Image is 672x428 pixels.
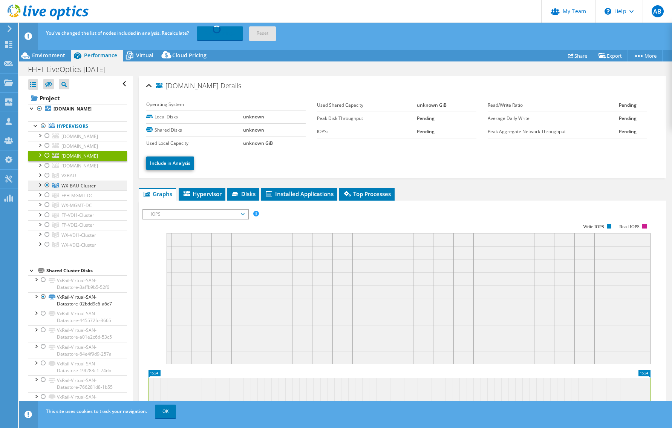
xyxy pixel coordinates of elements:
[28,275,127,292] a: VxRail-Virtual-SAN-Datastore-3affb9b5-52f6
[28,161,127,171] a: [DOMAIN_NAME]
[488,101,619,109] label: Read/Write Ratio
[243,140,273,146] b: unknown GiB
[146,113,243,121] label: Local Disks
[28,190,127,200] a: FPH-MGMT-DC
[182,190,222,198] span: Hypervisor
[652,5,664,17] span: AB
[28,325,127,342] a: VxRail-Virtual-SAN-Datastore-a01e2c6d-53c5
[28,375,127,392] a: VxRail-Virtual-SAN-Datastore-766281d8-1b55
[265,190,334,198] span: Installed Applications
[61,163,98,169] span: [DOMAIN_NAME]
[24,65,117,74] h1: FHFT LiveOptics [DATE]
[46,266,127,275] div: Shared Cluster Disks
[28,200,127,210] a: WX-MGMT-DC
[562,50,593,61] a: Share
[619,115,637,121] b: Pending
[417,128,435,135] b: Pending
[61,133,98,140] span: [DOMAIN_NAME]
[146,140,243,147] label: Used Local Capacity
[84,52,117,59] span: Performance
[172,52,207,59] span: Cloud Pricing
[619,128,637,135] b: Pending
[28,359,127,375] a: VxRail-Virtual-SAN-Datastore-19f283c1-74db
[61,192,93,199] span: FPH-MGMT-DC
[593,50,628,61] a: Export
[417,102,447,108] b: unknown GiB
[28,181,127,190] a: WX-BAU-Cluster
[28,292,127,309] a: VxRail-Virtual-SAN-Datastore-02bdd9c6-a6c7
[243,127,264,133] b: unknown
[142,190,172,198] span: Graphs
[28,151,127,161] a: [DOMAIN_NAME]
[28,309,127,325] a: VxRail-Virtual-SAN-Datastore-445572fc-3665
[61,232,96,238] span: WX-VDI1-Cluster
[136,52,153,59] span: Virtual
[146,101,243,108] label: Operating System
[28,141,127,151] a: [DOMAIN_NAME]
[317,101,417,109] label: Used Shared Capacity
[61,222,94,228] span: FP-VDI2-Cluster
[61,183,96,189] span: WX-BAU-Cluster
[28,171,127,181] a: VXBAU
[156,82,219,90] span: [DOMAIN_NAME]
[28,121,127,131] a: Hypervisors
[28,131,127,141] a: [DOMAIN_NAME]
[61,172,76,179] span: VXBAU
[343,190,391,198] span: Top Processes
[61,143,98,149] span: [DOMAIN_NAME]
[628,50,663,61] a: More
[146,126,243,134] label: Shared Disks
[61,242,96,248] span: WX-VDI2-Cluster
[317,128,417,135] label: IOPS:
[28,220,127,230] a: FP-VDI2-Cluster
[28,240,127,250] a: WX-VDI2-Cluster
[28,210,127,220] a: FP-VDI1-Cluster
[28,230,127,240] a: WX-VDI1-Cluster
[417,115,435,121] b: Pending
[61,153,98,159] span: [DOMAIN_NAME]
[583,224,604,229] text: Write IOPS
[46,408,147,414] span: This site uses cookies to track your navigation.
[61,212,94,218] span: FP-VDI1-Cluster
[220,81,241,90] span: Details
[197,26,243,40] a: Recalculating...
[243,114,264,120] b: unknown
[231,190,256,198] span: Disks
[620,224,640,229] text: Read IOPS
[28,104,127,114] a: [DOMAIN_NAME]
[28,92,127,104] a: Project
[32,52,65,59] span: Environment
[605,8,611,15] svg: \n
[488,128,619,135] label: Peak Aggregate Network Throughput
[147,210,244,219] span: IOPS
[46,30,189,36] span: You've changed the list of nodes included in analysis. Recalculate?
[61,202,92,209] span: WX-MGMT-DC
[155,405,176,418] a: OK
[54,106,92,112] b: [DOMAIN_NAME]
[317,115,417,122] label: Peak Disk Throughput
[488,115,619,122] label: Average Daily Write
[619,102,637,108] b: Pending
[146,156,194,170] a: Include in Analysis
[28,392,127,409] a: VxRail-Virtual-SAN-Datastore-4b290aec-da76
[28,342,127,359] a: VxRail-Virtual-SAN-Datastore-64e4f9d9-257a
